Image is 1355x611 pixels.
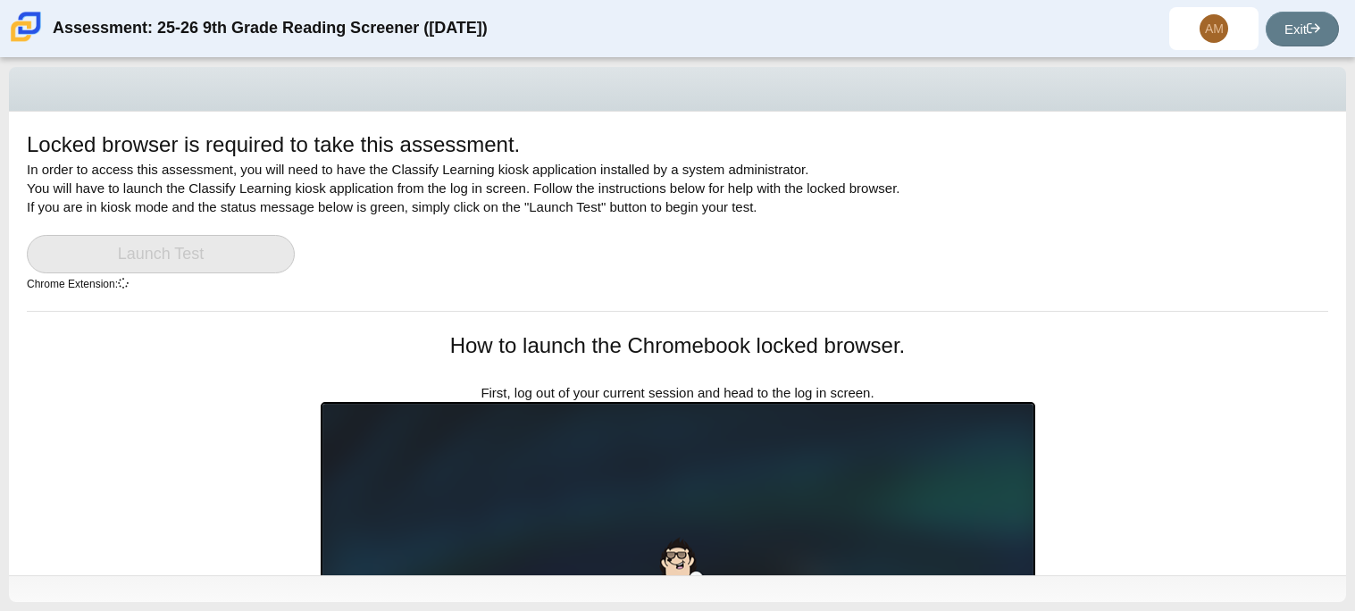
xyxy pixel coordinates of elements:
h1: How to launch the Chromebook locked browser. [321,331,1035,361]
a: Launch Test [27,235,295,273]
a: Exit [1266,12,1339,46]
div: Assessment: 25-26 9th Grade Reading Screener ([DATE]) [53,7,488,50]
span: AM [1205,22,1224,35]
a: Carmen School of Science & Technology [7,33,45,48]
small: Chrome Extension: [27,278,129,290]
img: Carmen School of Science & Technology [7,8,45,46]
h1: Locked browser is required to take this assessment. [27,130,520,160]
div: In order to access this assessment, you will need to have the Classify Learning kiosk application... [27,130,1328,311]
